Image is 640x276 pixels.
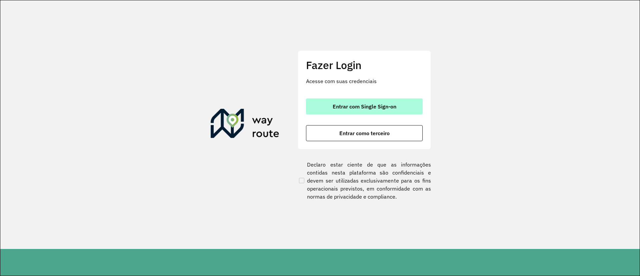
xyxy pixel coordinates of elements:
img: Roteirizador AmbevTech [211,109,279,141]
p: Acesse com suas credenciais [306,77,423,85]
span: Entrar com Single Sign-on [333,104,396,109]
h2: Fazer Login [306,59,423,71]
button: button [306,98,423,114]
button: button [306,125,423,141]
label: Declaro estar ciente de que as informações contidas nesta plataforma são confidenciais e devem se... [298,161,431,201]
span: Entrar como terceiro [339,130,390,136]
